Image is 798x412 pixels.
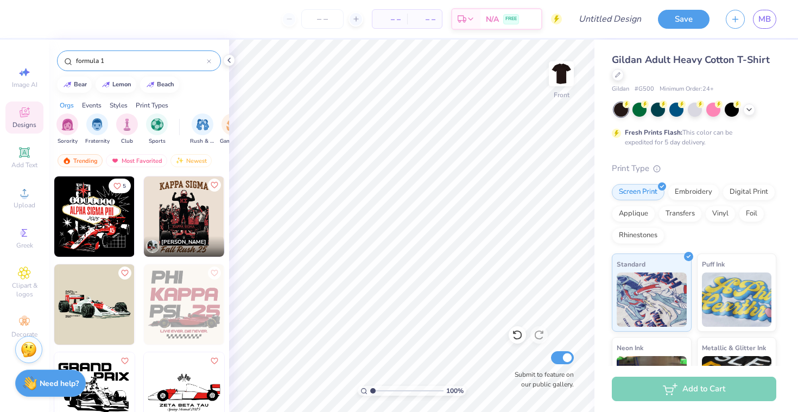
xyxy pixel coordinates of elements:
div: Transfers [658,206,702,222]
span: Add Text [11,161,37,169]
span: Club [121,137,133,145]
strong: Need help? [40,378,79,389]
span: 100 % [446,386,464,396]
div: filter for Club [116,113,138,145]
img: Front [550,63,572,85]
img: trending.gif [62,157,71,164]
span: N/A [486,14,499,25]
img: 31f27508-d197-4bca-911b-9750e119d297 [54,176,135,257]
div: This color can be expedited for 5 day delivery. [625,128,758,147]
button: beach [140,77,179,93]
div: Newest [170,154,212,167]
div: filter for Sports [146,113,168,145]
input: Try "Alpha" [75,55,207,66]
img: trend_line.gif [102,81,110,88]
img: Game Day Image [226,118,239,131]
div: Most Favorited [106,154,167,167]
img: Metallic & Glitter Ink [702,356,772,410]
span: Gildan [612,85,629,94]
div: bear [74,81,87,87]
img: most_fav.gif [111,157,119,164]
button: filter button [85,113,110,145]
span: MB [758,13,771,26]
img: Puff Ink [702,272,772,327]
span: Upload [14,201,35,210]
span: FREE [505,15,517,23]
button: Like [208,354,221,367]
img: trend_line.gif [146,81,155,88]
button: filter button [56,113,78,145]
img: 70e27be7-e3c6-4439-99b8-022d8ae3cf7d [224,176,304,257]
button: lemon [96,77,136,93]
span: Greek [16,241,33,250]
span: – – [414,14,435,25]
label: Submit to feature on our public gallery. [509,370,574,389]
img: c04654b5-5c16-4fea-a3be-ac56a12b801e [134,264,214,345]
img: Neon Ink [617,356,687,410]
span: Puff Ink [702,258,725,270]
img: eca72fb1-edc2-4c52-a798-f05018ff3b34 [224,264,304,345]
strong: Fresh Prints Flash: [625,128,682,137]
div: Foil [739,206,764,222]
button: Like [208,267,221,280]
div: Print Types [136,100,168,110]
div: Digital Print [723,184,775,200]
button: filter button [146,113,168,145]
input: Untitled Design [570,8,650,30]
span: Sports [149,137,166,145]
button: Save [658,10,710,29]
div: Styles [110,100,128,110]
button: filter button [220,113,245,145]
img: Standard [617,272,687,327]
span: # G500 [635,85,654,94]
div: Orgs [60,100,74,110]
button: Like [109,179,131,193]
span: Standard [617,258,645,270]
div: Screen Print [612,184,664,200]
span: Minimum Order: 24 + [660,85,714,94]
span: Gildan Adult Heavy Cotton T-Shirt [612,53,770,66]
input: – – [301,9,344,29]
div: Trending [58,154,103,167]
span: – – [379,14,401,25]
div: filter for Game Day [220,113,245,145]
button: filter button [190,113,215,145]
span: Sorority [58,137,78,145]
span: , [161,246,206,255]
div: Embroidery [668,184,719,200]
span: Fraternity [85,137,110,145]
img: Sports Image [151,118,163,131]
img: Newest.gif [175,157,184,164]
span: 5 [123,183,126,189]
button: bear [57,77,92,93]
div: beach [157,81,174,87]
div: lemon [112,81,131,87]
div: Print Type [612,162,776,175]
img: ef655e77-3cbd-421f-9130-1e792738a5f8 [134,176,214,257]
div: filter for Sorority [56,113,78,145]
span: Image AI [12,80,37,89]
span: Neon Ink [617,342,643,353]
span: Designs [12,121,36,129]
img: 39c00a52-5d04-4656-988d-a3e052d14362 [144,264,224,345]
span: Decorate [11,330,37,339]
img: Rush & Bid Image [197,118,209,131]
img: Fraternity Image [91,118,103,131]
div: Applique [612,206,655,222]
div: filter for Fraternity [85,113,110,145]
span: [PERSON_NAME] [161,238,206,246]
button: Like [208,179,221,192]
img: Sorority Image [61,118,74,131]
div: Vinyl [705,206,736,222]
img: trend_line.gif [63,81,72,88]
div: filter for Rush & Bid [190,113,215,145]
a: MB [753,10,776,29]
img: 513570cd-2f61-464f-9798-eb19b4d9c69e [144,176,224,257]
img: Club Image [121,118,133,131]
img: Avatar [146,240,159,253]
button: Like [118,354,131,367]
span: Metallic & Glitter Ink [702,342,766,353]
span: Clipart & logos [5,281,43,299]
span: Rush & Bid [190,137,215,145]
div: Events [82,100,102,110]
